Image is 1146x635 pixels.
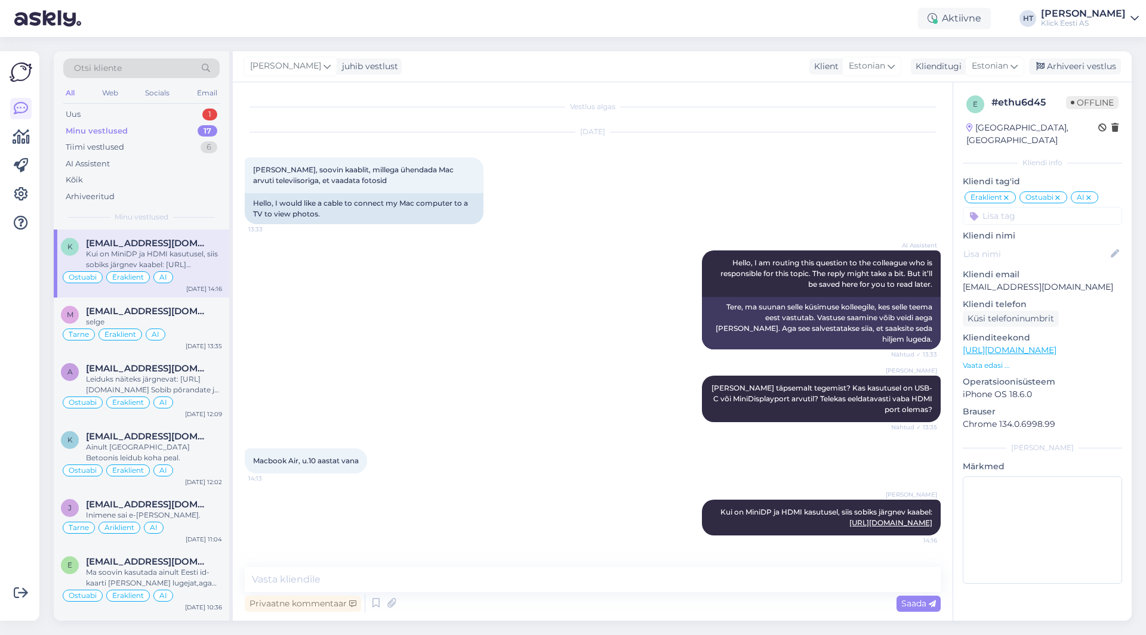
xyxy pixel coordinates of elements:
div: [DATE] 13:35 [186,342,222,351]
a: [URL][DOMAIN_NAME] [963,345,1056,355]
div: Klient [809,60,839,73]
div: [DATE] 12:02 [185,478,222,487]
p: Klienditeekond [963,332,1122,344]
span: k [67,242,73,251]
span: annekas79@gmail.com [86,363,210,374]
div: [PERSON_NAME] [963,442,1122,453]
span: Eraklient [971,194,1002,201]
span: Minu vestlused [115,212,168,222]
div: Tere, ma suunan selle küsimuse kolleegile, kes selle teema eest vastutab. Vastuse saamine võib ve... [702,297,941,349]
a: [PERSON_NAME]Klick Eesti AS [1041,9,1139,28]
span: AI [1077,194,1085,201]
span: AI [150,524,158,531]
span: [PERSON_NAME] [886,490,937,499]
div: [DATE] 11:04 [186,535,222,544]
span: k [67,435,73,444]
span: Nähtud ✓ 13:35 [891,423,937,432]
div: [DATE] 10:36 [185,603,222,612]
p: Kliendi email [963,268,1122,281]
div: Aktiivne [918,8,991,29]
div: Leiduks näiteks järgnevat: [URL][DOMAIN_NAME] Sobib põrandate ja seinaplaatide puhsatamiseks. Kak... [86,374,222,395]
div: All [63,85,77,101]
div: selge [86,317,222,327]
span: Saada [901,598,936,609]
span: 14:13 [248,474,293,483]
div: Kui on MiniDP ja HDMI kasutusel, siis sobiks järgnev kaabel: [URL][DOMAIN_NAME] [86,249,222,270]
div: Minu vestlused [66,125,128,137]
img: Askly Logo [10,61,32,83]
span: erkkiruutel@googlemail.com [86,556,210,567]
div: AI Assistent [66,158,110,170]
span: j [68,503,72,512]
span: Eraklient [112,467,144,474]
span: AI Assistent [892,241,937,250]
span: Estonian [849,60,885,73]
span: Tarne [69,331,89,338]
span: [PERSON_NAME] [886,366,937,375]
span: Äriklient [104,524,134,531]
div: Arhiveeri vestlus [1029,58,1121,75]
div: 1 [202,109,217,120]
span: kaikoitla100@gmail.com [86,238,210,249]
p: Chrome 134.0.6998.99 [963,418,1122,430]
span: Otsi kliente [74,62,122,75]
p: Kliendi nimi [963,230,1122,242]
span: Ostuabi [69,467,97,474]
div: 17 [198,125,217,137]
a: [URL][DOMAIN_NAME] [849,518,932,527]
div: Kõik [66,174,83,186]
span: Hello, I am routing this question to the colleague who is responsible for this topic. The reply m... [720,258,934,289]
div: Email [195,85,220,101]
div: Socials [143,85,172,101]
span: [PERSON_NAME] täpsemalt tegemist? Kas kasutusel on USB-C või MiniDisplayport arvutil? Telekas eel... [711,383,934,414]
span: [PERSON_NAME] [250,60,321,73]
p: Märkmed [963,460,1122,473]
span: AI [159,592,167,599]
span: AI [159,274,167,281]
span: Eraklient [112,592,144,599]
span: Tarne [69,524,89,531]
div: Kliendi info [963,157,1122,168]
div: Web [100,85,121,101]
p: Kliendi tag'id [963,175,1122,188]
div: Vestlus algas [245,101,941,112]
div: Ma soovin kasutada ainult Eesti id- kaarti [PERSON_NAME] lugejat,aga asun [GEOGRAPHIC_DATA],nimel... [86,567,222,588]
div: Arhiveeritud [66,191,115,203]
span: Kui on MiniDP ja HDMI kasutusel, siis sobiks järgnev kaabel: [720,507,932,527]
p: iPhone OS 18.6.0 [963,388,1122,401]
span: a [67,367,73,376]
div: Privaatne kommentaar [245,596,361,612]
div: [GEOGRAPHIC_DATA], [GEOGRAPHIC_DATA] [966,122,1098,147]
div: [DATE] 12:09 [185,410,222,419]
div: 6 [201,141,217,153]
span: Nähtud ✓ 13:33 [891,350,937,359]
div: [DATE] [245,126,941,137]
span: Eraklient [112,399,144,406]
div: # ethu6d45 [991,95,1066,110]
input: Lisa tag [963,207,1122,225]
div: Klick Eesti AS [1041,18,1126,28]
div: Tiimi vestlused [66,141,124,153]
p: Brauser [963,405,1122,418]
div: Küsi telefoninumbrit [963,311,1059,327]
span: Offline [1066,96,1119,109]
span: 14:16 [892,536,937,545]
span: kmsibulin@gmail.com [86,431,210,442]
div: Uus [66,109,81,120]
span: Ostuabi [69,592,97,599]
span: 13:33 [248,225,293,234]
div: Hello, I would like a cable to connect my Mac computer to a TV to view photos. [245,193,483,224]
div: Klienditugi [911,60,962,73]
span: e [973,100,978,109]
span: Ostuabi [69,399,97,406]
span: AI [159,467,167,474]
span: [PERSON_NAME], soovin kaablit, millega ühendada Mac arvuti televiisoriga, et vaadata fotosid [253,165,455,185]
span: marek6891@hotmail.com [86,306,210,317]
input: Lisa nimi [963,247,1108,261]
span: Ostuabi [69,274,97,281]
span: Ostuabi [1025,194,1053,201]
div: Inimene sai e-[PERSON_NAME]. [86,510,222,521]
p: Operatsioonisüsteem [963,376,1122,388]
span: Eraklient [104,331,136,338]
span: Estonian [972,60,1008,73]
